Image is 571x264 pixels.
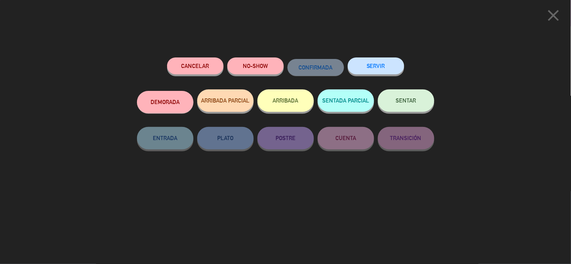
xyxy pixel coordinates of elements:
[257,127,314,149] button: POSTRE
[378,127,434,149] button: TRANSICIÓN
[137,127,193,149] button: ENTRADA
[257,89,314,112] button: ARRIBADA
[378,89,434,112] button: SENTAR
[167,57,224,74] button: Cancelar
[542,6,565,28] button: close
[299,64,333,71] span: CONFIRMADA
[318,89,374,112] button: SENTADA PARCIAL
[396,97,416,104] span: SENTAR
[544,6,563,25] i: close
[137,91,193,113] button: DEMORADA
[201,97,250,104] span: ARRIBADA PARCIAL
[348,57,404,74] button: SERVIR
[227,57,284,74] button: NO-SHOW
[197,127,254,149] button: PLATO
[197,89,254,112] button: ARRIBADA PARCIAL
[318,127,374,149] button: CUENTA
[288,59,344,76] button: CONFIRMADA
